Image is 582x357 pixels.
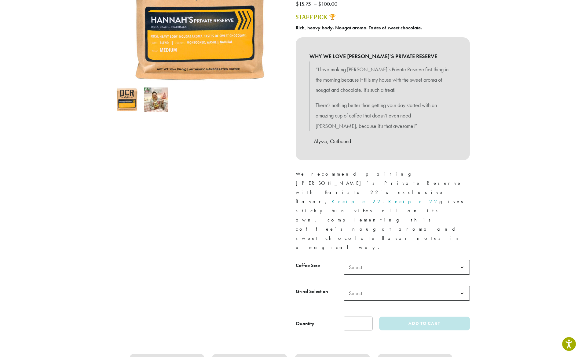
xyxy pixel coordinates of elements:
bdi: 15.75 [296,0,313,7]
p: We recommend pairing [PERSON_NAME]’s Private Reserve with Barista 22’s exclusive flavor, . gives ... [296,169,470,252]
img: Hannah's Private Reserve - Image 2 [144,87,168,112]
input: Product quantity [344,317,372,330]
a: Recipe 22 [388,198,439,205]
label: Coffee Size [296,261,344,270]
span: Select [344,286,470,301]
p: “I love making [PERSON_NAME]’s Private Reserve first thing in the morning because it fills my hou... [316,64,450,95]
span: $ [318,0,321,7]
div: Quantity [296,320,314,327]
p: There’s nothing better than getting your day started with an amazing cup of coffee that doesn’t e... [316,100,450,131]
b: Rich, heavy body. Nougat aroma. Tastes of sweet chocolate. [296,24,422,31]
img: Hannah's Private Reserve [115,87,139,112]
a: Recipe 22 [331,198,383,205]
label: Grind Selection [296,287,344,296]
bdi: 100.00 [318,0,339,7]
span: – [314,0,317,7]
span: Select [346,261,368,273]
button: Add to cart [379,317,470,330]
b: WHY WE LOVE [PERSON_NAME]'S PRIVATE RESERVE [309,51,456,61]
span: Select [344,260,470,275]
span: $ [296,0,299,7]
p: – Alyssa, Outbound [309,136,456,147]
span: Select [346,287,368,299]
a: STAFF PICK 🏆 [296,14,336,20]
